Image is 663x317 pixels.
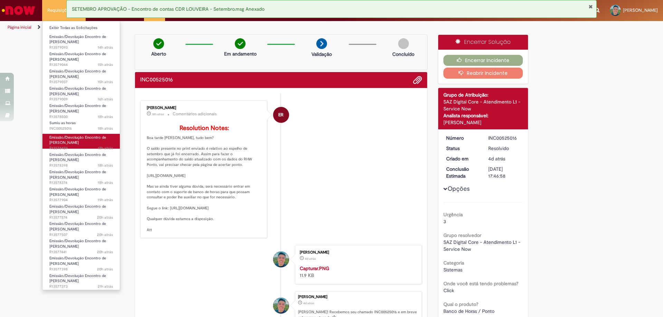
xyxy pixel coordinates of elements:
span: Emissão/Devolução Encontro de [PERSON_NAME] [49,34,106,45]
span: 18h atrás [98,126,113,131]
a: Aberto R13577441 : Emissão/Devolução Encontro de Contas Fornecedor [42,237,120,252]
time: 29/09/2025 14:51:03 [97,249,113,255]
span: 19h atrás [98,197,113,202]
a: Aberto R13577398 : Emissão/Devolução Encontro de Contas Fornecedor [42,255,120,269]
time: 29/09/2025 14:59:10 [97,232,113,237]
time: 26/09/2025 15:46:58 [303,301,314,305]
span: Emissão/Devolução Encontro de [PERSON_NAME] [49,273,106,284]
time: 29/09/2025 17:04:18 [98,146,113,151]
time: 29/09/2025 15:08:12 [97,215,113,220]
span: Emissão/Devolução Encontro de [PERSON_NAME] [49,103,106,114]
span: 18h atrás [152,112,164,116]
div: [PERSON_NAME] [443,119,523,126]
time: 29/09/2025 19:41:32 [98,97,113,102]
span: R13579044 [49,62,113,68]
a: Aberto R13578374 : Emissão/Devolução Encontro de Contas Fornecedor [42,168,120,183]
time: 29/09/2025 19:55:25 [98,62,113,67]
span: Emissão/Devolução Encontro de [PERSON_NAME] [49,135,106,146]
div: [PERSON_NAME] [298,295,418,299]
div: Sostenys Campos Souza [273,298,289,314]
div: [PERSON_NAME] [147,106,262,110]
a: Aberto R13577904 : Emissão/Devolução Encontro de Contas Fornecedor [42,186,120,200]
a: Aberto R13579037 : Emissão/Devolução Encontro de Contas Fornecedor [42,68,120,82]
div: Resolvido [488,145,520,152]
p: Validação [311,51,332,58]
img: check-circle-green.png [235,38,246,49]
time: 29/09/2025 19:51:50 [98,79,113,85]
span: Emissão/Devolução Encontro de [PERSON_NAME] [49,51,106,62]
time: 29/09/2025 16:56:54 [98,180,113,185]
dt: Status [441,145,483,152]
a: Aberto R13579093 : Emissão/Devolução Encontro de Contas Fornecedor [42,33,120,48]
div: Analista responsável: [443,112,523,119]
time: 29/09/2025 14:41:58 [98,284,113,289]
dt: Número [441,135,483,141]
span: 20h atrás [97,267,113,272]
span: 18h atrás [98,114,113,119]
span: Click [443,287,454,294]
span: 18h atrás [98,146,113,151]
div: Emerson Ribeiro [273,107,289,123]
span: 4d atrás [303,301,314,305]
b: Qual o produto? [443,301,478,307]
span: 4d atrás [305,257,316,261]
div: [DATE] 17:46:58 [488,166,520,179]
span: Emissão/Devolução Encontro de [PERSON_NAME] [49,187,106,197]
span: Emissão/Devolução Encontro de [PERSON_NAME] [49,86,106,97]
span: Emissão/Devolução Encontro de [PERSON_NAME] [49,204,106,215]
span: R13577904 [49,197,113,203]
time: 29/09/2025 20:50:45 [98,45,113,50]
time: 29/09/2025 15:49:07 [98,197,113,202]
span: R13578374 [49,180,113,186]
span: INC00525016 [49,126,113,131]
span: R13578429 [49,146,113,151]
button: Encerrar Incidente [443,55,523,66]
div: Grupo de Atribuição: [443,91,523,98]
span: R13577507 [49,232,113,238]
a: Aberto R13579044 : Emissão/Devolução Encontro de Contas Fornecedor [42,50,120,65]
img: ServiceNow [1,3,36,17]
ul: Requisições [42,21,120,290]
span: R13579009 [49,97,113,102]
b: Grupo resolvedor [443,232,481,238]
span: Emissão/Devolução Encontro de [PERSON_NAME] [49,256,106,266]
span: 15h atrás [98,62,113,67]
div: 26/09/2025 15:46:58 [488,155,520,162]
button: Adicionar anexos [413,76,422,85]
span: SAZ Digital Core - Atendimento L1 - Service Now [443,239,522,252]
p: Em andamento [224,50,257,57]
div: SAZ Digital Core - Atendimento L1 - Service Now [443,98,523,112]
span: 3 [443,218,446,225]
span: Sumiu as horas [49,120,76,126]
span: Requisições [47,7,71,14]
span: R13577574 [49,215,113,220]
span: R13579093 [49,45,113,50]
span: 18h atrás [98,180,113,185]
b: Resolution Notes: [180,124,229,132]
span: R13578398 [49,163,113,168]
span: R13578500 [49,114,113,120]
a: Aberto R13577507 : Emissão/Devolução Encontro de Contas Fornecedor [42,220,120,235]
span: 16h atrás [98,97,113,102]
span: 20h atrás [97,215,113,220]
time: 29/09/2025 17:16:15 [98,114,113,119]
a: Aberto R13577574 : Emissão/Devolução Encontro de Contas Fornecedor [42,203,120,218]
a: Aberto R13577373 : Emissão/Devolução Encontro de Contas Fornecedor [42,272,120,287]
b: Onde você está tendo problemas? [443,280,518,287]
span: R13579037 [49,79,113,85]
span: 20h atrás [97,249,113,255]
div: INC00525016 [488,135,520,141]
p: Concluído [392,51,414,58]
dt: Criado em [441,155,483,162]
span: Emissão/Devolução Encontro de [PERSON_NAME] [49,152,106,163]
h2: INC00525016 Histórico de tíquete [140,77,173,83]
time: 29/09/2025 14:45:02 [97,267,113,272]
a: Aberto R13578500 : Emissão/Devolução Encontro de Contas Fornecedor [42,102,120,117]
span: 4d atrás [488,156,505,162]
a: Aberto R13578429 : Emissão/Devolução Encontro de Contas Fornecedor [42,134,120,149]
span: R13577398 [49,267,113,272]
a: Capturar.PNG [300,265,329,271]
span: R13577373 [49,284,113,289]
span: [PERSON_NAME] [623,7,658,13]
